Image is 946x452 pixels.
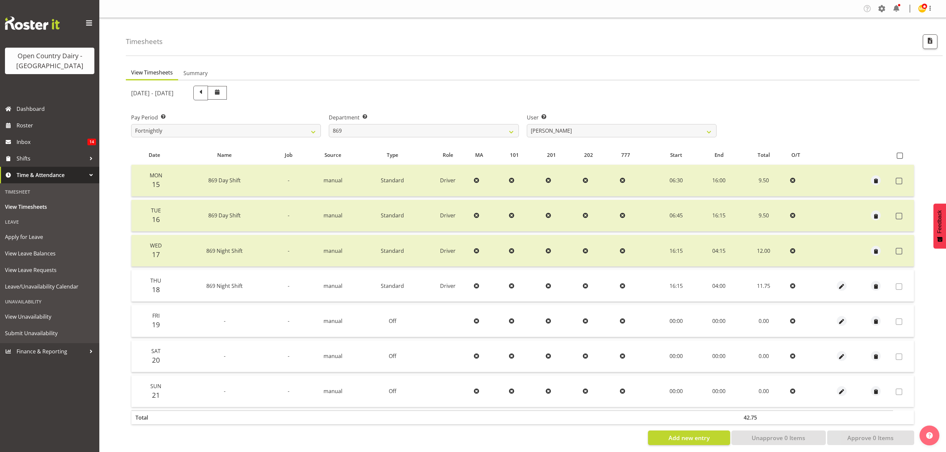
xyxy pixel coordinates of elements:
[288,212,289,219] span: -
[131,410,177,424] th: Total
[654,340,698,372] td: 00:00
[224,387,225,395] span: -
[740,165,787,197] td: 9.50
[152,215,160,224] span: 16
[2,308,98,325] a: View Unavailability
[5,328,94,338] span: Submit Unavailability
[183,69,208,77] span: Summary
[360,305,424,337] td: Off
[2,325,98,341] a: Submit Unavailability
[654,235,698,267] td: 16:15
[151,207,161,214] span: Tue
[669,433,710,442] span: Add new entry
[17,137,87,147] span: Inbox
[698,376,740,407] td: 00:00
[584,151,593,159] span: 202
[791,151,800,159] span: O/T
[2,245,98,262] a: View Leave Balances
[152,312,160,319] span: Fri
[17,346,86,356] span: Finance & Reporting
[360,235,424,267] td: Standard
[324,282,342,290] span: manual
[288,247,289,254] span: -
[131,89,174,97] h5: [DATE] - [DATE]
[126,38,163,45] h4: Timesheets
[621,151,630,159] span: 777
[731,430,826,445] button: Unapprove 0 Items
[5,312,94,322] span: View Unavailability
[152,250,160,259] span: 17
[324,151,341,159] span: Source
[740,340,787,372] td: 0.00
[17,170,86,180] span: Time & Attendance
[2,229,98,245] a: Apply for Leave
[285,151,292,159] span: Job
[17,120,96,130] span: Roster
[847,433,894,442] span: Approve 0 Items
[2,295,98,308] div: Unavailability
[648,430,730,445] button: Add new entry
[5,17,60,30] img: Rosterit website logo
[329,113,519,121] label: Department
[360,200,424,232] td: Standard
[150,172,162,179] span: Mon
[324,387,342,395] span: manual
[12,51,88,71] div: Open Country Dairy - [GEOGRAPHIC_DATA]
[715,151,723,159] span: End
[17,104,96,114] span: Dashboard
[918,5,926,13] img: milk-reception-awarua7542.jpg
[224,317,225,325] span: -
[17,154,86,163] span: Shifts
[150,242,162,249] span: Wed
[208,177,241,184] span: 869 Day Shift
[206,282,243,290] span: 869 Night Shift
[740,305,787,337] td: 0.00
[527,113,717,121] label: User
[149,151,160,159] span: Date
[152,285,160,294] span: 18
[360,376,424,407] td: Off
[440,247,456,254] span: Driver
[2,215,98,229] div: Leave
[654,376,698,407] td: 00:00
[324,317,342,325] span: manual
[698,305,740,337] td: 00:00
[324,212,342,219] span: manual
[698,235,740,267] td: 04:15
[510,151,519,159] span: 101
[208,212,241,219] span: 869 Day Shift
[152,355,160,365] span: 20
[5,232,94,242] span: Apply for Leave
[324,177,342,184] span: manual
[2,199,98,215] a: View Timesheets
[131,68,173,76] span: View Timesheets
[288,282,289,290] span: -
[698,340,740,372] td: 00:00
[360,270,424,302] td: Standard
[5,265,94,275] span: View Leave Requests
[698,270,740,302] td: 04:00
[2,278,98,295] a: Leave/Unavailability Calendar
[827,430,914,445] button: Approve 0 Items
[5,282,94,292] span: Leave/Unavailability Calendar
[131,113,321,121] label: Pay Period
[5,249,94,258] span: View Leave Balances
[152,180,160,189] span: 15
[206,247,243,254] span: 869 Night Shift
[224,352,225,360] span: -
[324,352,342,360] span: manual
[740,410,787,424] th: 42.75
[698,200,740,232] td: 16:15
[740,200,787,232] td: 9.50
[740,235,787,267] td: 12.00
[440,282,456,290] span: Driver
[937,210,943,233] span: Feedback
[654,200,698,232] td: 06:45
[752,433,805,442] span: Unapprove 0 Items
[288,317,289,325] span: -
[740,270,787,302] td: 11.75
[360,340,424,372] td: Off
[547,151,556,159] span: 201
[758,151,770,159] span: Total
[926,432,933,439] img: help-xxl-2.png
